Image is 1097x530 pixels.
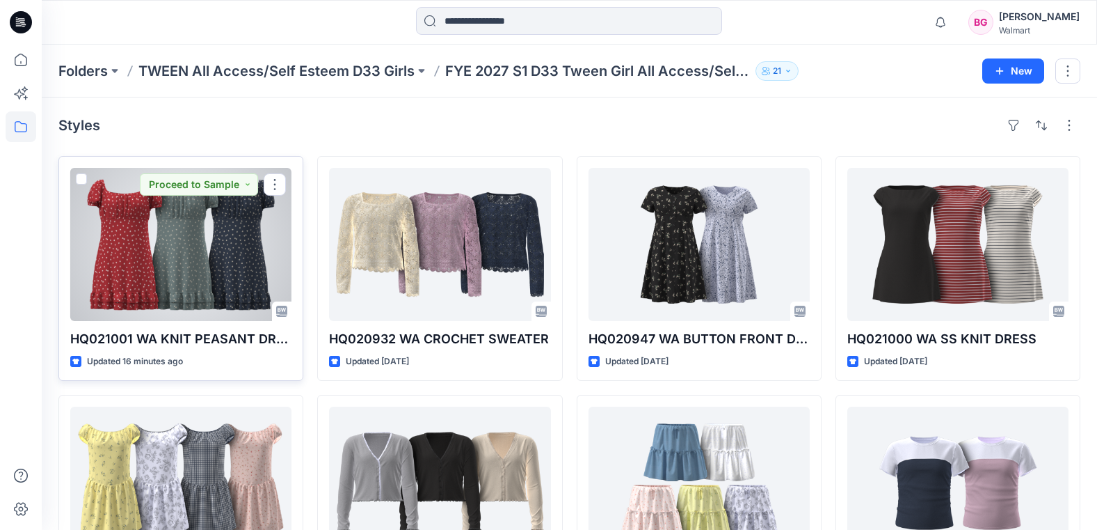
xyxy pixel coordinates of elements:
a: Folders [58,61,108,81]
h4: Styles [58,117,100,134]
p: 21 [773,63,781,79]
p: Updated 16 minutes ago [87,354,183,369]
p: Updated [DATE] [346,354,409,369]
div: [PERSON_NAME] [999,8,1080,25]
button: New [982,59,1044,84]
p: HQ020932 WA CROCHET SWEATER [329,329,550,349]
button: 21 [755,61,799,81]
a: HQ020947 WA BUTTON FRONT DRESS [588,168,810,321]
p: Updated [DATE] [605,354,668,369]
a: TWEEN All Access/Self Esteem D33 Girls [138,61,415,81]
p: Updated [DATE] [864,354,927,369]
p: HQ020947 WA BUTTON FRONT DRESS [588,329,810,349]
div: BG [968,10,993,35]
p: HQ021001 WA KNIT PEASANT DRESS [70,329,291,349]
a: HQ020932 WA CROCHET SWEATER [329,168,550,321]
p: HQ021000 WA SS KNIT DRESS [847,329,1068,349]
a: HQ021001 WA KNIT PEASANT DRESS [70,168,291,321]
div: Walmart [999,25,1080,36]
p: FYE 2027 S1 D33 Tween Girl All Access/Self Esteem [445,61,750,81]
a: HQ021000 WA SS KNIT DRESS [847,168,1068,321]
